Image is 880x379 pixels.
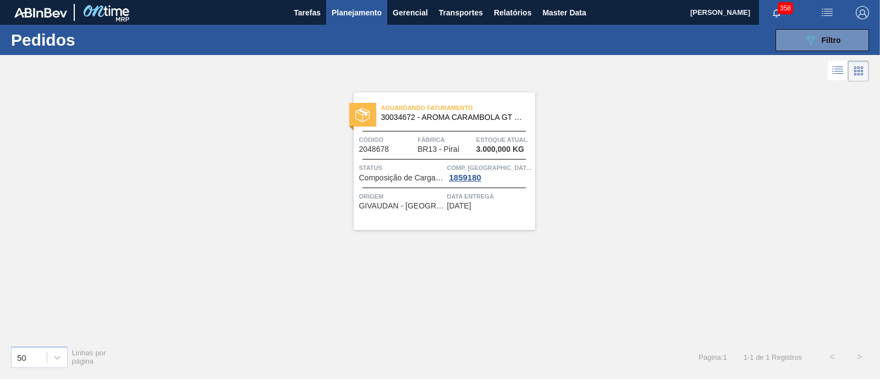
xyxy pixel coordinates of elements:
span: Fábrica [417,134,474,145]
span: Data Entrega [447,191,532,202]
div: 50 [17,353,26,362]
span: 2048678 [359,145,389,153]
span: Tarefas [294,6,321,19]
span: 1 - 1 de 1 Registros [744,353,802,361]
span: Composição de Carga Aceita [359,174,444,182]
img: TNhmsLtSVTkK8tSr43FrP2fwEKptu5GPRR3wAAAABJRU5ErkJggg== [14,8,67,18]
div: Visão em Cards [848,61,869,81]
span: Linhas por página [72,349,106,365]
span: Origem [359,191,444,202]
button: < [818,343,846,371]
img: userActions [821,6,834,19]
a: Comp. [GEOGRAPHIC_DATA]1859180 [447,162,532,182]
span: 3.000,000 KG [476,145,524,153]
span: Relatórios [494,6,531,19]
img: status [355,108,370,122]
div: 1859180 [447,173,483,182]
a: statusAguardando Faturamento30034672 - AROMA CARAMBOLA GT NF25 IM1395848Código2048678FábricaBR13 ... [345,92,535,230]
button: > [846,343,873,371]
div: Visão em Lista [828,61,848,81]
span: Status [359,162,444,173]
span: Comp. Carga [447,162,532,173]
span: Página : 1 [698,353,727,361]
button: Filtro [776,29,869,51]
span: Transportes [439,6,483,19]
span: Estoque atual [476,134,532,145]
span: Planejamento [332,6,382,19]
span: Aguardando Faturamento [381,102,535,113]
span: 358 [778,2,793,14]
span: Gerencial [393,6,428,19]
span: 30034672 - AROMA CARAMBOLA GT NF25 IM1395848 [381,113,526,122]
span: Código [359,134,415,145]
span: 22/10/2025 [447,202,471,210]
img: Logout [856,6,869,19]
h1: Pedidos [11,34,170,46]
button: Notificações [759,5,794,20]
span: GIVAUDAN - SÃO PAULO (SP) [359,202,444,210]
span: Master Data [542,6,586,19]
span: Filtro [822,36,841,45]
span: BR13 - Piraí [417,145,459,153]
